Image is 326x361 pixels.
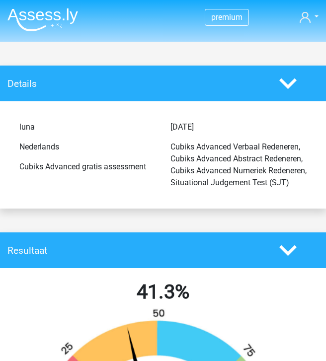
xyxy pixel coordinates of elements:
span: premium [211,12,243,22]
div: [DATE] [163,121,314,133]
h2: 41.3% [7,280,319,304]
h4: Resultaat [7,245,264,256]
div: Cubiks Advanced gratis assessment [12,161,163,173]
div: luna [12,121,163,133]
h4: Details [7,78,264,89]
div: Nederlands [12,141,163,153]
a: premium [205,10,248,24]
div: Cubiks Advanced Verbaal Redeneren, Cubiks Advanced Abstract Redeneren, Cubiks Advanced Numeriek R... [163,141,314,189]
img: Assessly [7,8,78,31]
